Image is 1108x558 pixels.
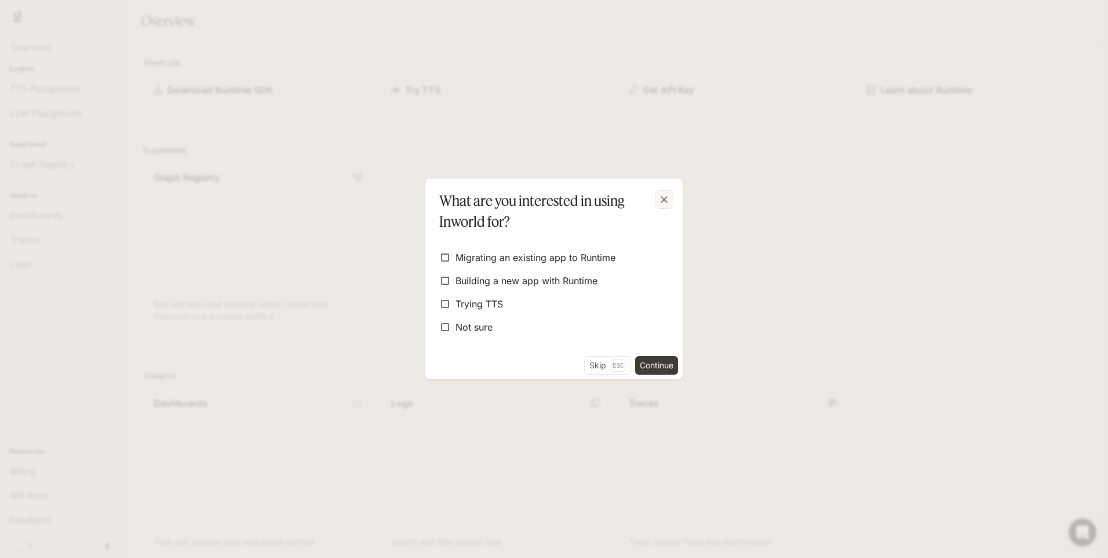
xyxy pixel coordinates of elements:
p: What are you interested in using Inworld for? [439,190,664,232]
span: Migrating an existing app to Runtime [455,251,615,264]
span: Building a new app with Runtime [455,274,597,288]
p: Esc [611,359,625,372]
span: Trying TTS [455,297,503,311]
button: SkipEsc [584,356,630,375]
span: Not sure [455,320,493,334]
button: Continue [635,356,678,375]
